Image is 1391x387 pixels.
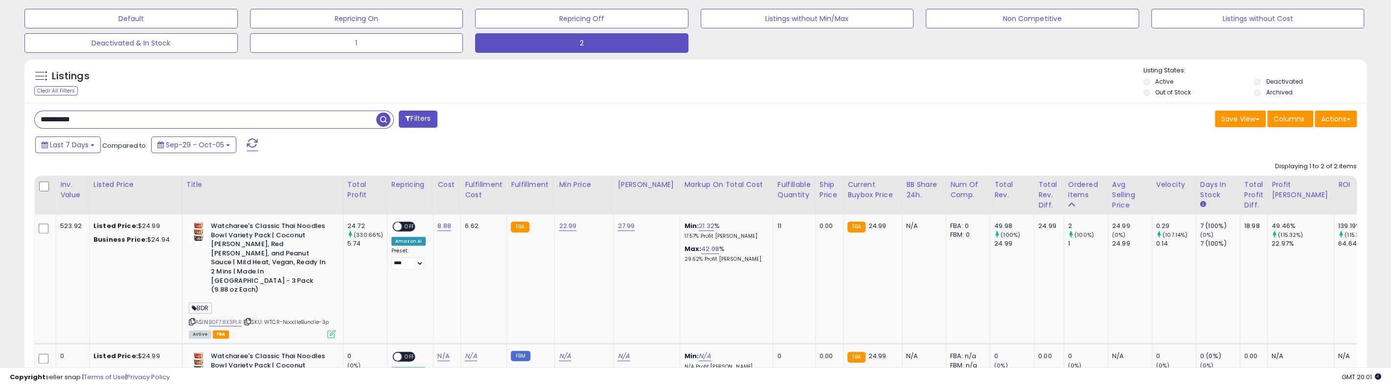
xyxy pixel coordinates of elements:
div: Fulfillable Quantity [777,180,811,200]
div: 18.98 [1244,222,1260,230]
div: N/A [906,352,938,361]
span: 24.99 [868,351,886,361]
button: Repricing On [250,9,463,28]
small: FBA [847,222,866,232]
b: Min: [684,351,699,361]
div: 523.92 [60,222,82,230]
button: Filters [399,111,437,128]
button: 1 [250,33,463,53]
div: 7 (100%) [1200,222,1240,230]
button: Deactivated & In Stock [24,33,238,53]
div: Displaying 1 to 2 of 2 items [1275,162,1357,171]
div: BB Share 24h. [906,180,942,200]
div: 22.97% [1272,239,1334,248]
p: 17.57% Profit [PERSON_NAME] [684,233,765,240]
div: 139.19% [1338,222,1378,230]
div: ASIN: [189,222,336,337]
label: Deactivated [1266,77,1302,86]
div: Profit [PERSON_NAME] [1272,180,1330,200]
button: Actions [1315,111,1357,127]
span: Sep-29 - Oct-05 [166,140,224,150]
small: FBA [511,222,529,232]
div: 24.99 [1038,222,1056,230]
div: $24.99 [93,222,175,230]
div: FBA: 0 [950,222,982,230]
img: 41Fer+fcubL._SL40_.jpg [189,222,208,241]
div: Current Buybox Price [847,180,898,200]
div: Markup on Total Cost [684,180,769,190]
div: FBA: n/a [950,352,982,361]
a: 22.99 [559,221,576,231]
b: Min: [684,221,699,230]
div: 24.99 [1112,222,1152,230]
div: Min Price [559,180,609,190]
div: 0.00 [1244,352,1260,361]
span: 2025-10-13 20:01 GMT [1342,372,1381,382]
div: Avg Selling Price [1112,180,1148,210]
a: N/A [437,351,449,361]
div: 0 [347,352,387,361]
div: Fulfillment Cost [465,180,502,200]
span: BDR [189,302,212,314]
div: $24.94 [93,235,175,244]
div: % [684,222,765,240]
button: Repricing Off [475,9,688,28]
button: Non Competitive [926,9,1139,28]
div: Repricing [391,180,429,190]
div: 0.00 [820,352,836,361]
a: 42.08 [701,244,719,254]
div: % [684,245,765,263]
div: 0.14 [1156,239,1196,248]
div: 0.29 [1156,222,1196,230]
div: Preset: [391,248,426,270]
p: 29.62% Profit [PERSON_NAME] [684,256,765,263]
a: Privacy Policy [127,372,170,382]
div: 24.99 [1112,239,1152,248]
div: Title [186,180,339,190]
div: $24.99 [93,352,175,361]
div: 0 [994,352,1034,361]
small: Days In Stock. [1200,200,1206,209]
div: N/A [1338,352,1370,361]
a: 8.88 [437,221,451,231]
b: Business Price: [93,235,147,244]
a: Terms of Use [84,372,125,382]
div: 24.72 [347,222,387,230]
small: (0%) [1112,231,1126,239]
button: Last 7 Days [35,137,101,153]
div: Ship Price [820,180,839,200]
div: Listed Price [93,180,178,190]
div: Days In Stock [1200,180,1236,200]
div: 0 [60,352,82,361]
span: FBA [213,330,229,339]
th: The percentage added to the cost of goods (COGS) that forms the calculator for Min & Max prices. [680,176,773,214]
span: 24.99 [868,221,886,230]
div: 0 [777,352,807,361]
b: Watcharee's Classic Thai Noodles Bowl Variety Pack | Coconut [PERSON_NAME], Red [PERSON_NAME], an... [211,222,330,297]
div: [PERSON_NAME] [617,180,676,190]
label: Out of Stock [1155,88,1191,96]
div: 0 [1068,352,1108,361]
span: | SKU: WTCR-NoodleBundle-3p [243,318,329,326]
span: All listings currently available for purchase on Amazon [189,330,211,339]
div: 1 [1068,239,1108,248]
small: (330.66%) [354,231,383,239]
a: 27.99 [617,221,635,231]
div: 11 [777,222,807,230]
small: (100%) [1001,231,1020,239]
b: Listed Price: [93,221,138,230]
div: Total Rev. Diff. [1038,180,1060,210]
div: N/A [906,222,938,230]
a: N/A [617,351,629,361]
span: OFF [402,353,417,361]
button: Listings without Min/Max [701,9,914,28]
h5: Listings [52,69,90,83]
div: 0 [1156,352,1196,361]
div: 6.62 [465,222,499,230]
a: N/A [559,351,570,361]
small: (100%) [1074,231,1094,239]
button: Listings without Cost [1151,9,1365,28]
div: 0.00 [820,222,836,230]
label: Active [1155,77,1173,86]
div: FBM: 0 [950,230,982,239]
